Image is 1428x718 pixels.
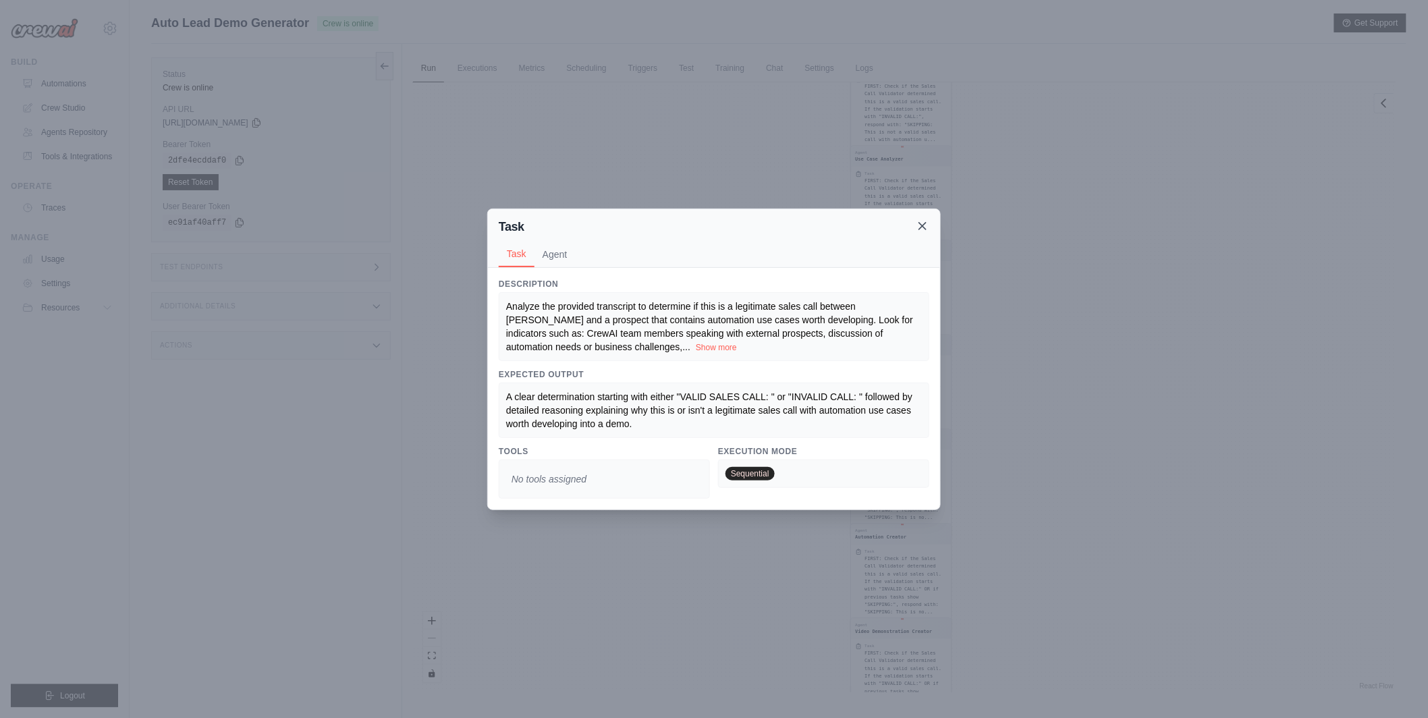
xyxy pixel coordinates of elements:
[506,301,913,352] span: Analyze the provided transcript to determine if this is a legitimate sales call between [PERSON_N...
[499,279,929,289] h3: Description
[506,391,915,429] span: A clear determination starting with either "VALID SALES CALL: " or "INVALID CALL: " followed by d...
[718,446,929,457] h3: Execution Mode
[506,300,922,354] div: ...
[499,217,524,236] h2: Task
[499,446,710,457] h3: Tools
[499,242,534,267] button: Task
[534,242,576,267] button: Agent
[499,369,929,380] h3: Expected Output
[696,342,737,353] button: Show more
[506,467,592,491] span: No tools assigned
[1361,653,1428,718] iframe: Chat Widget
[725,467,775,480] span: Sequential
